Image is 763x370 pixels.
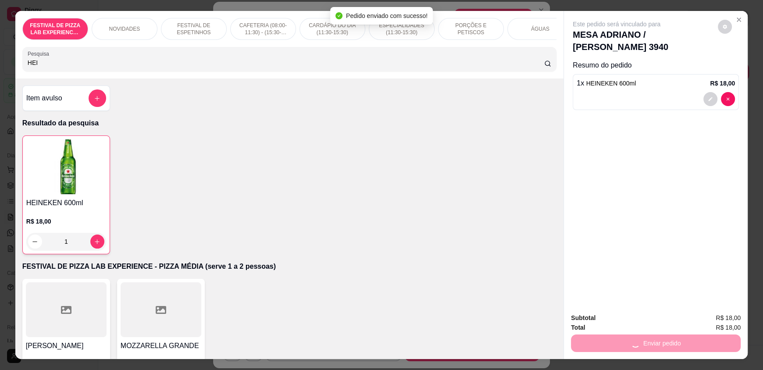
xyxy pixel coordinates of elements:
[716,323,741,332] span: R$ 18,00
[26,139,106,194] img: product-image
[168,22,219,36] p: FESTIVAL DE ESPETINHOS
[22,118,556,128] p: Resultado da pesquisa
[710,79,735,88] p: R$ 18,00
[346,12,428,19] span: Pedido enviado com sucesso!
[109,25,140,32] p: NOVIDADES
[446,22,496,36] p: PORÇÕES E PETISCOS
[573,20,714,28] p: Este pedido será vinculado para
[90,235,104,249] button: increase-product-quantity
[28,58,545,67] input: Pesquisa
[716,313,741,323] span: R$ 18,00
[26,341,107,351] h4: [PERSON_NAME]
[26,93,62,103] h4: Item avulso
[26,217,106,226] p: R$ 18,00
[28,50,52,57] label: Pesquisa
[28,235,42,249] button: decrease-product-quantity
[573,28,714,53] p: MESA ADRIANO / [PERSON_NAME] 3940
[732,13,746,27] button: Close
[571,314,595,321] strong: Subtotal
[89,89,106,107] button: add-separate-item
[26,198,106,208] h4: HEINEKEN 600ml
[335,12,342,19] span: check-circle
[121,341,201,351] h4: MOZZARELLA GRANDE
[531,25,549,32] p: ÁGUAS
[703,92,717,106] button: decrease-product-quantity
[718,20,732,34] button: decrease-product-quantity
[721,92,735,106] button: decrease-product-quantity
[30,22,81,36] p: FESTIVAL DE PIZZA LAB EXPERIENCE - PIZZA MÉDIA (serve 1 a 2 pessoas)
[573,60,739,71] p: Resumo do pedido
[307,22,358,36] p: CARDÁPIO DO DIA (11:30-15:30)
[376,22,427,36] p: ESPECIALIDADES (11:30-15:30)
[571,324,585,331] strong: Total
[577,78,636,89] p: 1 x
[586,80,636,87] span: HEINEKEN 600ml
[238,22,289,36] p: CAFETERIA (08:00-11:30) - (15:30-18:00)
[22,261,556,272] p: FESTIVAL DE PIZZA LAB EXPERIENCE - PIZZA MÉDIA (serve 1 a 2 pessoas)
